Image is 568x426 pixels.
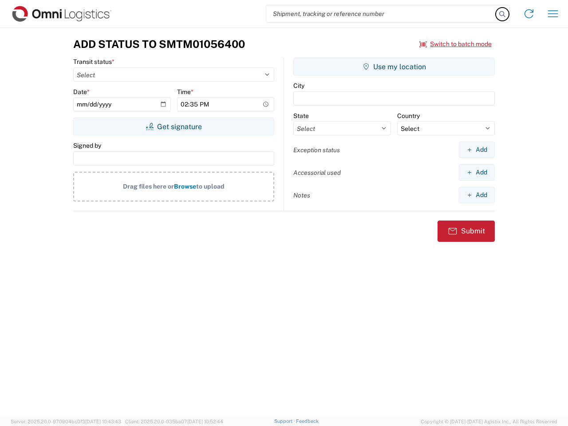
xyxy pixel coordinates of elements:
span: Drag files here or [123,183,174,190]
button: Add [459,187,495,203]
label: Time [177,88,193,96]
label: Signed by [73,142,101,150]
button: Submit [438,221,495,242]
label: Exception status [293,146,340,154]
label: City [293,82,304,90]
input: Shipment, tracking or reference number [266,5,496,22]
span: Client: 2025.20.0-035ba07 [125,419,223,424]
a: Support [274,418,296,424]
span: Server: 2025.20.0-970904bc0f3 [11,419,121,424]
label: Notes [293,191,310,199]
button: Add [459,142,495,158]
label: Country [397,112,420,120]
a: Feedback [296,418,319,424]
span: Browse [174,183,196,190]
button: Add [459,164,495,181]
span: [DATE] 10:52:44 [187,419,223,424]
button: Use my location [293,58,495,75]
h3: Add Status to SMTM01056400 [73,38,245,51]
span: to upload [196,183,225,190]
label: State [293,112,309,120]
span: [DATE] 10:43:43 [85,419,121,424]
button: Switch to batch mode [419,37,492,51]
label: Date [73,88,90,96]
label: Accessorial used [293,169,341,177]
label: Transit status [73,58,114,66]
button: Get signature [73,118,274,135]
span: Copyright © [DATE]-[DATE] Agistix Inc., All Rights Reserved [421,418,557,426]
